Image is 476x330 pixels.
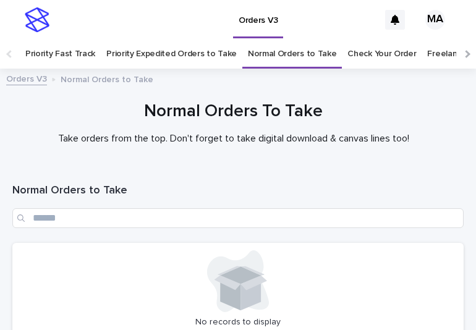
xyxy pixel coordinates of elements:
a: Priority Fast Track [25,40,95,69]
div: MA [425,10,445,30]
a: Priority Expedited Orders to Take [106,40,237,69]
h1: Normal Orders To Take [12,100,454,123]
a: Check Your Order [347,40,416,69]
p: Normal Orders to Take [61,72,153,85]
p: Take orders from the top. Don't forget to take digital download & canvas lines too! [12,133,454,145]
input: Search [12,208,464,228]
a: Normal Orders to Take [248,40,337,69]
a: Orders V3 [6,71,47,85]
h1: Normal Orders to Take [12,184,464,198]
p: No records to display [20,317,456,328]
img: stacker-logo-s-only.png [25,7,49,32]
